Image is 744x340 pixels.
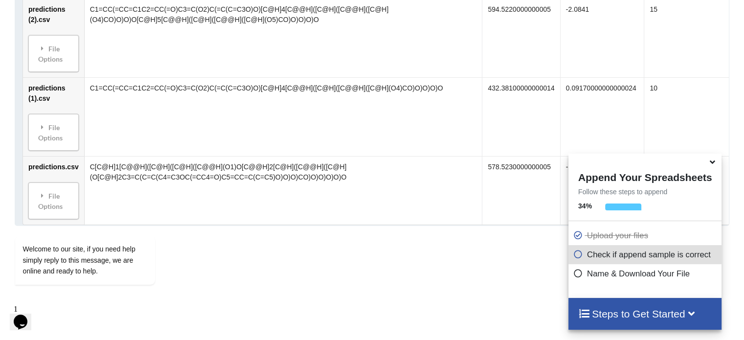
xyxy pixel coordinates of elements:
h4: Steps to Get Started [578,308,712,320]
td: C[C@H]1[C@@H]([C@H]([C@H]([C@@H](O1)O[C@@H]2[C@H]([C@@H]([C@H](O[C@H]2C3=C(C=C(C4=C3OC(=CC4=O)C5=... [84,157,482,225]
p: Check if append sample is correct [573,249,719,261]
td: 10 [644,78,743,157]
div: File Options [31,39,76,69]
div: File Options [31,117,76,148]
iframe: chat widget [10,301,41,330]
h4: Append Your Spreadsheets [568,169,721,183]
p: Upload your files [573,229,719,242]
td: -1.056500000000001 [560,157,644,225]
td: C1=CC(=CC=C1C2=CC(=O)C3=C(O2)C(=C(C=C3O)O)[C@H]4[C@@H]([C@H]([C@@H]([C@H](O4)CO)O)O)O)O [84,78,482,157]
p: Follow these steps to append [568,187,721,197]
td: 432.38100000000014 [482,78,560,157]
b: 34 % [578,202,592,210]
td: 0.09170000000000024 [560,78,644,157]
iframe: chat widget [10,181,186,296]
td: predictions (1).csv [23,78,84,157]
td: predictions.csv [23,157,84,225]
p: Name & Download Your File [573,268,719,280]
td: 578.5230000000005 [482,157,560,225]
